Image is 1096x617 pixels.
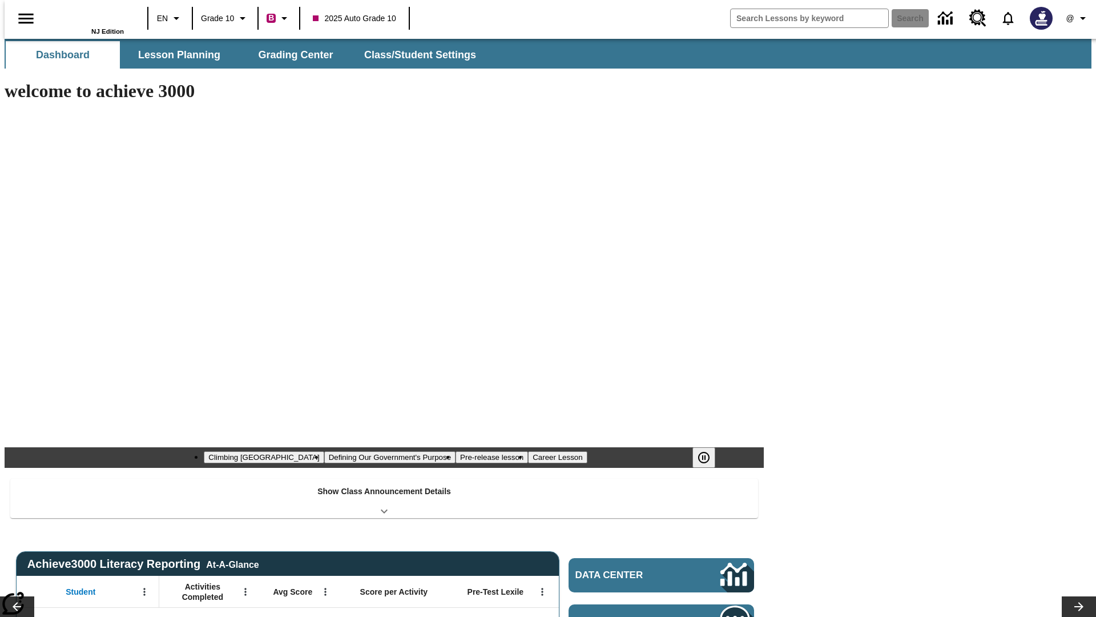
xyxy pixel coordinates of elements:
[157,13,168,25] span: EN
[360,587,428,597] span: Score per Activity
[5,81,764,102] h1: welcome to achieve 3000
[196,8,254,29] button: Grade: Grade 10, Select a grade
[1023,3,1059,33] button: Select a new avatar
[931,3,962,34] a: Data Center
[313,13,396,25] span: 2025 Auto Grade 10
[355,41,485,69] button: Class/Student Settings
[528,451,587,463] button: Slide 4 Career Lesson
[993,3,1023,33] a: Notifications
[239,41,353,69] button: Grading Center
[534,583,551,600] button: Open Menu
[5,39,1091,69] div: SubNavbar
[456,451,528,463] button: Slide 3 Pre-release lesson
[5,41,486,69] div: SubNavbar
[122,41,236,69] button: Lesson Planning
[204,451,324,463] button: Slide 1 Climbing Mount Tai
[962,3,993,34] a: Resource Center, Will open in new tab
[1059,8,1096,29] button: Profile/Settings
[324,451,456,463] button: Slide 2 Defining Our Government's Purpose
[6,41,120,69] button: Dashboard
[1030,7,1053,30] img: Avatar
[201,13,234,25] span: Grade 10
[27,558,259,571] span: Achieve3000 Literacy Reporting
[206,558,259,570] div: At-A-Glance
[66,587,95,597] span: Student
[10,479,758,518] div: Show Class Announcement Details
[692,447,727,468] div: Pause
[237,583,254,600] button: Open Menu
[731,9,888,27] input: search field
[569,558,754,592] a: Data Center
[1066,13,1074,25] span: @
[165,582,240,602] span: Activities Completed
[692,447,715,468] button: Pause
[317,583,334,600] button: Open Menu
[1062,596,1096,617] button: Lesson carousel, Next
[268,11,274,25] span: B
[50,5,124,28] a: Home
[364,49,476,62] span: Class/Student Settings
[138,49,220,62] span: Lesson Planning
[273,587,312,597] span: Avg Score
[152,8,188,29] button: Language: EN, Select a language
[317,486,451,498] p: Show Class Announcement Details
[50,4,124,35] div: Home
[468,587,524,597] span: Pre-Test Lexile
[262,8,296,29] button: Boost Class color is violet red. Change class color
[575,570,682,581] span: Data Center
[258,49,333,62] span: Grading Center
[36,49,90,62] span: Dashboard
[9,2,43,35] button: Open side menu
[136,583,153,600] button: Open Menu
[91,28,124,35] span: NJ Edition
